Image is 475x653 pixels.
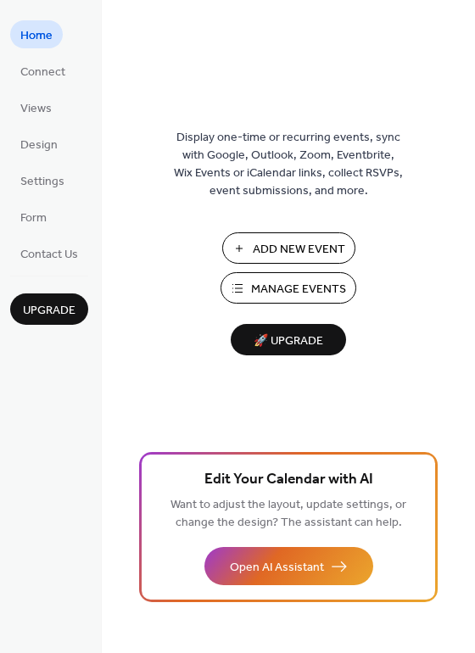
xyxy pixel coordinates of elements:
[20,27,53,45] span: Home
[10,130,68,158] a: Design
[204,547,373,585] button: Open AI Assistant
[10,166,75,194] a: Settings
[10,239,88,267] a: Contact Us
[253,241,345,259] span: Add New Event
[204,468,373,492] span: Edit Your Calendar with AI
[20,100,52,118] span: Views
[20,246,78,264] span: Contact Us
[222,232,355,264] button: Add New Event
[10,20,63,48] a: Home
[251,281,346,299] span: Manage Events
[20,173,64,191] span: Settings
[20,209,47,227] span: Form
[241,330,336,353] span: 🚀 Upgrade
[221,272,356,304] button: Manage Events
[174,129,403,200] span: Display one-time or recurring events, sync with Google, Outlook, Zoom, Eventbrite, Wix Events or ...
[10,93,62,121] a: Views
[10,203,57,231] a: Form
[10,293,88,325] button: Upgrade
[230,559,324,577] span: Open AI Assistant
[20,64,65,81] span: Connect
[231,324,346,355] button: 🚀 Upgrade
[10,57,75,85] a: Connect
[170,494,406,534] span: Want to adjust the layout, update settings, or change the design? The assistant can help.
[20,137,58,154] span: Design
[23,302,75,320] span: Upgrade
